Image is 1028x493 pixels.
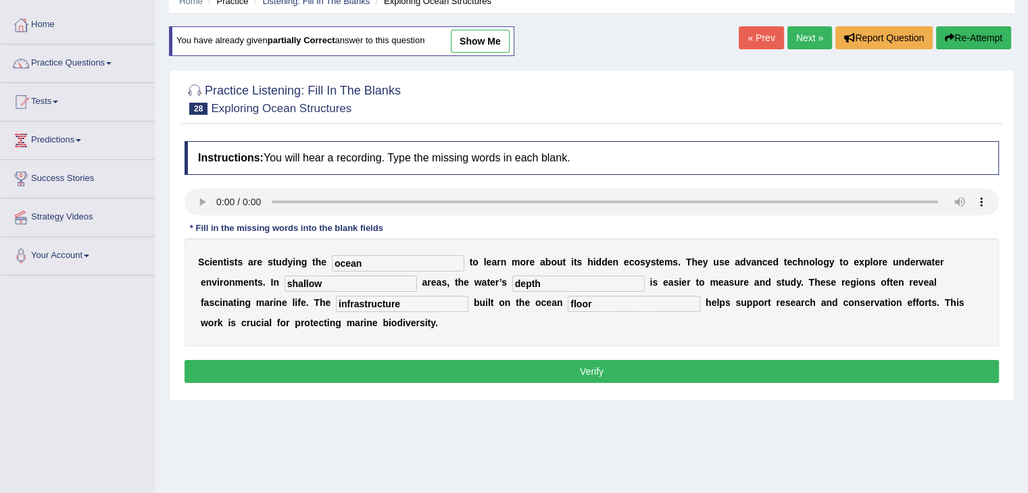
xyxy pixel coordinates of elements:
[734,277,740,288] b: u
[233,297,237,308] b: t
[927,257,932,267] b: a
[931,257,935,267] b: t
[760,277,766,288] b: n
[325,297,331,308] b: e
[431,277,437,288] b: e
[297,297,301,308] b: f
[587,257,593,267] b: h
[879,257,882,267] b: r
[873,257,879,267] b: o
[785,277,791,288] b: u
[925,297,928,308] b: r
[790,297,796,308] b: e
[499,277,501,288] b: ’
[919,297,925,308] b: o
[826,297,832,308] b: n
[896,297,902,308] b: n
[835,26,933,49] button: Report Question
[918,277,923,288] b: v
[781,277,785,288] b: t
[497,257,500,267] b: r
[226,257,229,267] b: i
[790,277,796,288] b: d
[740,277,743,288] b: r
[936,26,1011,49] button: Re-Attempt
[237,297,239,308] b: i
[336,296,468,312] input: blank
[945,297,951,308] b: T
[871,277,876,288] b: s
[801,277,804,288] b: .
[612,257,618,267] b: n
[870,257,873,267] b: l
[235,277,243,288] b: m
[691,257,697,267] b: h
[913,277,919,288] b: e
[488,297,491,308] b: l
[314,297,320,308] b: T
[814,277,821,288] b: h
[1,160,155,194] a: Success Stories
[551,257,557,267] b: o
[634,257,640,267] b: o
[306,297,309,308] b: .
[276,257,282,267] b: u
[935,257,940,267] b: e
[595,257,602,267] b: d
[332,255,464,271] input: blank
[220,297,222,308] b: i
[270,277,273,288] b: I
[229,277,235,288] b: n
[1,237,155,271] a: Your Account
[854,297,860,308] b: n
[495,277,499,288] b: r
[472,257,479,267] b: o
[874,297,879,308] b: v
[223,257,226,267] b: t
[295,257,301,267] b: n
[427,277,431,288] b: r
[223,277,229,288] b: o
[258,277,263,288] b: s
[282,257,288,267] b: d
[512,276,645,292] input: blank
[796,277,801,288] b: y
[912,297,916,308] b: f
[490,277,495,288] b: e
[825,277,831,288] b: s
[784,257,787,267] b: t
[593,257,596,267] b: i
[312,257,316,267] b: t
[679,277,681,288] b: i
[229,257,235,267] b: s
[316,257,322,267] b: h
[301,297,306,308] b: e
[672,257,678,267] b: s
[889,277,893,288] b: t
[282,297,287,308] b: e
[287,257,293,267] b: y
[956,297,959,308] b: i
[762,257,768,267] b: c
[501,277,507,288] b: s
[735,297,741,308] b: s
[940,257,944,267] b: r
[568,296,700,312] input: blank
[821,277,826,288] b: e
[541,297,546,308] b: c
[904,257,910,267] b: d
[201,297,204,308] b: f
[678,257,681,267] b: .
[915,257,919,267] b: r
[697,257,703,267] b: e
[577,257,582,267] b: s
[491,297,494,308] b: t
[887,277,890,288] b: f
[663,277,668,288] b: e
[198,257,204,267] b: S
[850,277,856,288] b: g
[557,257,563,267] b: u
[1,6,155,40] a: Home
[719,257,725,267] b: s
[686,257,692,267] b: T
